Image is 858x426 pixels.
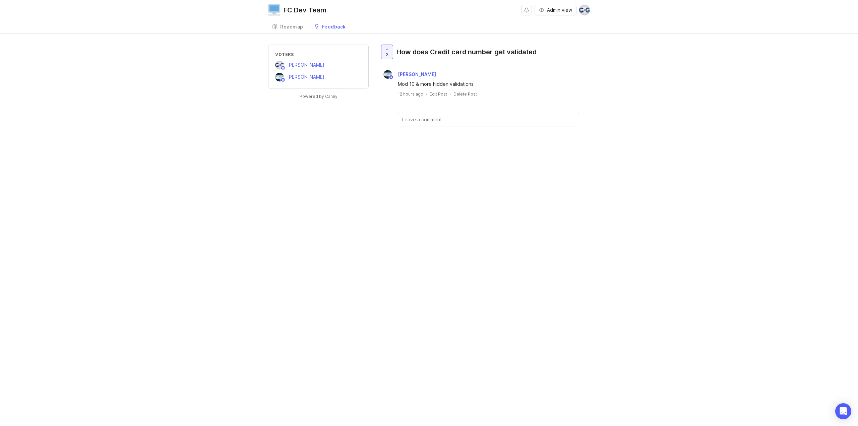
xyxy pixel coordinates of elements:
a: Powered by Canny [299,93,339,100]
div: Delete Post [453,91,477,97]
span: [PERSON_NAME] [287,74,324,80]
div: Voters [275,52,362,57]
img: CM Stern [383,70,392,79]
img: FC Dev Team logo [268,4,280,16]
span: 2 [386,52,388,57]
div: Open Intercom Messenger [835,403,851,419]
img: member badge [281,65,286,70]
div: · [426,91,427,97]
span: [PERSON_NAME] [287,62,324,68]
div: How does Credit card number get validated [396,47,537,57]
img: CM Stern [275,73,284,81]
img: member badge [389,75,394,80]
a: 12 hours ago [398,91,423,97]
button: Admin view [535,5,576,15]
a: CM Stern[PERSON_NAME] [275,73,324,81]
img: member badge [281,77,286,82]
img: Chaim Gluck [579,5,590,15]
div: · [450,91,451,97]
a: Feedback [310,20,350,34]
span: Admin view [547,7,572,13]
span: [PERSON_NAME] [398,71,436,77]
button: Notifications [521,5,532,15]
button: 2 [381,45,393,59]
a: CM Stern[PERSON_NAME] [379,70,441,79]
div: Feedback [322,24,346,29]
img: Chaim Gluck [275,61,284,69]
div: Edit Post [430,91,447,97]
div: Mod 10 & more hidden validations [398,80,579,88]
a: Chaim Gluck[PERSON_NAME] [275,61,324,69]
a: Roadmap [268,20,307,34]
div: FC Dev Team [284,7,326,13]
div: Roadmap [280,24,303,29]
